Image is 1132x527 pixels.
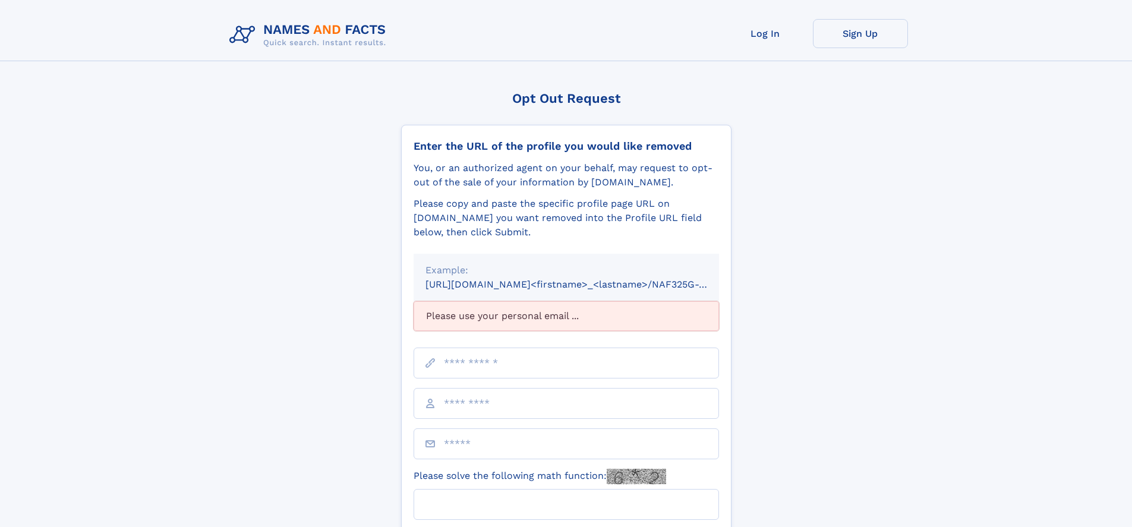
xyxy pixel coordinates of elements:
div: Enter the URL of the profile you would like removed [414,140,719,153]
img: Logo Names and Facts [225,19,396,51]
div: Opt Out Request [401,91,731,106]
div: Please copy and paste the specific profile page URL on [DOMAIN_NAME] you want removed into the Pr... [414,197,719,239]
small: [URL][DOMAIN_NAME]<firstname>_<lastname>/NAF325G-xxxxxxxx [425,279,742,290]
div: Please use your personal email ... [414,301,719,331]
div: Example: [425,263,707,277]
label: Please solve the following math function: [414,469,666,484]
a: Sign Up [813,19,908,48]
div: You, or an authorized agent on your behalf, may request to opt-out of the sale of your informatio... [414,161,719,190]
a: Log In [718,19,813,48]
